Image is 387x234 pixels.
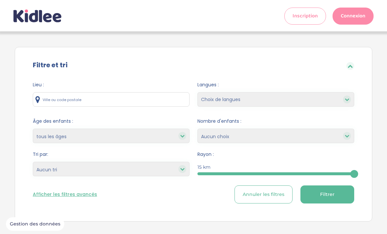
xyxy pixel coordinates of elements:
[6,217,64,231] button: Gestion des données
[320,191,335,198] span: Filtrer
[234,185,293,203] button: Annuler les filtres
[33,151,190,158] span: Tri par:
[33,60,68,70] label: Filtre et tri
[333,8,374,25] a: Connexion
[197,81,354,88] span: Langues :
[284,8,326,25] a: Inscription
[197,164,211,171] span: 15 km
[33,118,190,125] span: Âge des enfants :
[300,185,354,203] button: Filtrer
[33,81,190,88] span: Lieu :
[243,191,284,198] span: Annuler les filtres
[33,191,97,198] button: Afficher les filtres avancés
[197,118,354,125] span: Nombre d'enfants :
[197,151,354,158] span: Rayon :
[10,221,60,227] span: Gestion des données
[33,92,190,107] input: Ville ou code postale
